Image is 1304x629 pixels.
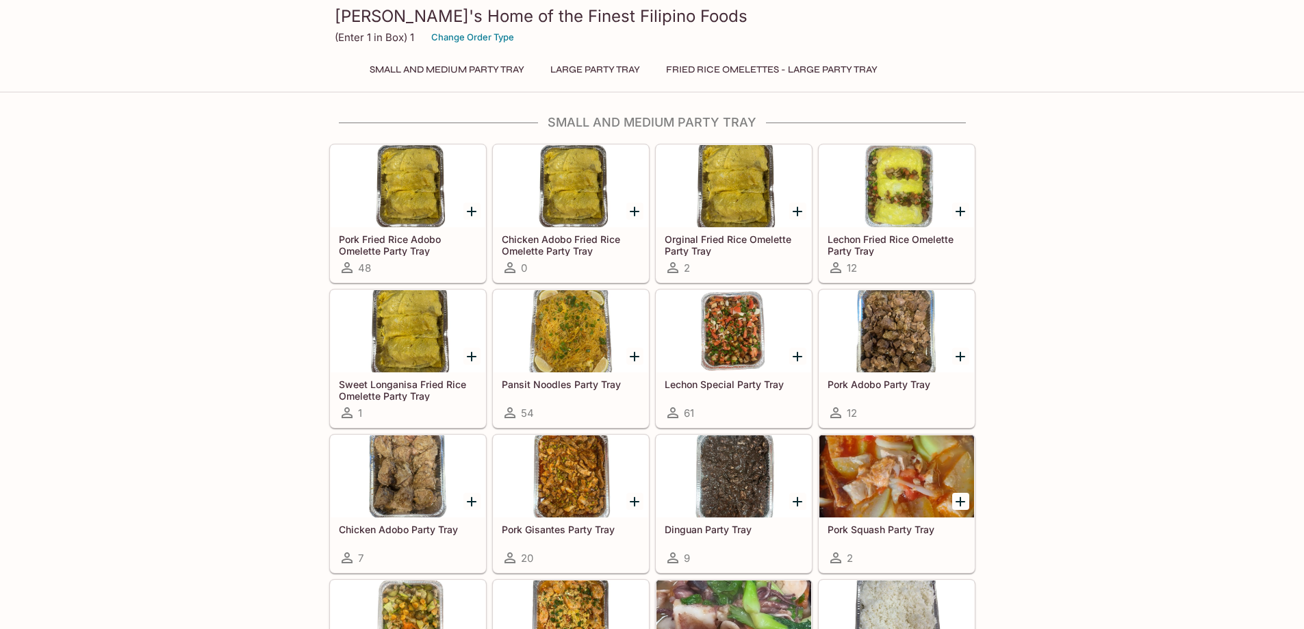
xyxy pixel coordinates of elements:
div: Orginal Fried Rice Omelette Party Tray [656,145,811,227]
a: Chicken Adobo Party Tray7 [330,435,486,573]
a: Dinguan Party Tray9 [656,435,812,573]
button: Add Dinguan Party Tray [789,493,806,510]
button: Add Chicken Adobo Party Tray [463,493,481,510]
button: Change Order Type [425,27,520,48]
span: 12 [847,261,857,274]
a: Orginal Fried Rice Omelette Party Tray2 [656,144,812,283]
a: Pork Gisantes Party Tray20 [493,435,649,573]
span: 9 [684,552,690,565]
h4: Small and Medium Party Tray [329,115,975,130]
h5: Pork Adobo Party Tray [828,378,966,390]
h5: Chicken Adobo Fried Rice Omelette Party Tray [502,233,640,256]
div: Dinguan Party Tray [656,435,811,517]
div: Chicken Adobo Fried Rice Omelette Party Tray [494,145,648,227]
span: 2 [847,552,853,565]
div: Pansit Noodles Party Tray [494,290,648,372]
button: Add Pork Squash Party Tray [952,493,969,510]
span: 48 [358,261,371,274]
button: Add Lechon Fried Rice Omelette Party Tray [952,203,969,220]
button: Add Orginal Fried Rice Omelette Party Tray [789,203,806,220]
h5: Pork Fried Rice Adobo Omelette Party Tray [339,233,477,256]
h5: Pork Gisantes Party Tray [502,524,640,535]
a: Pansit Noodles Party Tray54 [493,290,649,428]
div: Pork Gisantes Party Tray [494,435,648,517]
h3: [PERSON_NAME]'s Home of the Finest Filipino Foods [335,5,970,27]
button: Add Sweet Longanisa Fried Rice Omelette Party Tray [463,348,481,365]
h5: Lechon Fried Rice Omelette Party Tray [828,233,966,256]
h5: Pansit Noodles Party Tray [502,378,640,390]
span: 1 [358,407,362,420]
a: Chicken Adobo Fried Rice Omelette Party Tray0 [493,144,649,283]
button: Small and Medium Party Tray [362,60,532,79]
span: 7 [358,552,363,565]
button: Fried Rice Omelettes - Large Party Tray [659,60,885,79]
span: 2 [684,261,690,274]
div: Lechon Fried Rice Omelette Party Tray [819,145,974,227]
button: Add Pork Gisantes Party Tray [626,493,643,510]
button: Add Chicken Adobo Fried Rice Omelette Party Tray [626,203,643,220]
a: Lechon Special Party Tray61 [656,290,812,428]
div: Pork Adobo Party Tray [819,290,974,372]
a: Pork Fried Rice Adobo Omelette Party Tray48 [330,144,486,283]
a: Pork Squash Party Tray2 [819,435,975,573]
h5: Orginal Fried Rice Omelette Party Tray [665,233,803,256]
button: Large Party Tray [543,60,648,79]
div: Pork Squash Party Tray [819,435,974,517]
h5: Lechon Special Party Tray [665,378,803,390]
button: Add Lechon Special Party Tray [789,348,806,365]
h5: Chicken Adobo Party Tray [339,524,477,535]
h5: Sweet Longanisa Fried Rice Omelette Party Tray [339,378,477,401]
a: Sweet Longanisa Fried Rice Omelette Party Tray1 [330,290,486,428]
span: 0 [521,261,527,274]
button: Add Pork Adobo Party Tray [952,348,969,365]
h5: Dinguan Party Tray [665,524,803,535]
span: 61 [684,407,694,420]
span: 54 [521,407,534,420]
a: Pork Adobo Party Tray12 [819,290,975,428]
div: Sweet Longanisa Fried Rice Omelette Party Tray [331,290,485,372]
p: (Enter 1 in Box) 1 [335,31,414,44]
button: Add Pansit Noodles Party Tray [626,348,643,365]
span: 20 [521,552,533,565]
button: Add Pork Fried Rice Adobo Omelette Party Tray [463,203,481,220]
span: 12 [847,407,857,420]
h5: Pork Squash Party Tray [828,524,966,535]
div: Lechon Special Party Tray [656,290,811,372]
div: Pork Fried Rice Adobo Omelette Party Tray [331,145,485,227]
div: Chicken Adobo Party Tray [331,435,485,517]
a: Lechon Fried Rice Omelette Party Tray12 [819,144,975,283]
